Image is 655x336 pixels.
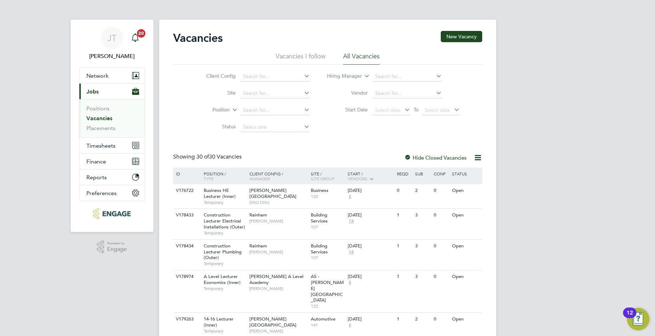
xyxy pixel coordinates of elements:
span: 14 [348,218,355,224]
span: 14 [348,249,355,255]
div: Open [450,270,481,283]
a: Placements [86,125,116,131]
span: 120 [311,194,344,199]
span: Business [311,187,328,193]
div: Status [450,168,481,180]
input: Select one [241,122,310,132]
div: Showing [173,153,243,161]
span: Timesheets [86,142,116,149]
span: 141 [311,322,344,328]
input: Search for... [373,72,442,82]
label: Hide Closed Vacancies [404,154,467,161]
button: Jobs [79,84,145,99]
div: Jobs [79,99,145,137]
a: JT[PERSON_NAME] [79,27,145,60]
div: 1 [395,209,413,222]
span: Building Services [311,212,328,224]
button: Timesheets [79,138,145,153]
div: 1 [395,240,413,253]
label: Start Date [327,106,368,113]
span: Manager [249,176,270,181]
span: Select date [425,107,450,113]
span: JT [107,33,117,43]
span: Temporary [204,261,246,266]
span: Temporary [204,200,246,205]
span: 20 [137,29,145,38]
span: Jobs [86,88,99,95]
div: Open [450,184,481,197]
div: 0 [432,184,450,197]
span: Finance [86,158,106,165]
span: To [412,105,421,114]
div: [DATE] [348,243,393,249]
h2: Vacancies [173,31,223,45]
span: Network [86,72,109,79]
div: [DATE] [348,316,393,322]
span: 30 of [196,153,209,160]
div: 1 [395,270,413,283]
nav: Main navigation [71,20,153,232]
span: A Level Lecturer Economics (Inner) [204,273,241,285]
div: Start / [346,168,395,185]
div: [DATE] [348,188,393,194]
div: 2 [413,184,432,197]
span: [PERSON_NAME] [249,328,307,334]
button: Network [79,68,145,83]
input: Search for... [241,105,310,115]
div: V178433 [174,209,199,222]
div: 0 [432,313,450,326]
img: huntereducation-logo-retina.png [93,208,131,219]
button: Finance [79,154,145,169]
span: Temporary [204,328,246,334]
span: 122 [311,303,344,309]
span: 107 [311,255,344,260]
div: Open [450,313,481,326]
button: Reports [79,169,145,185]
span: Automotive [311,316,335,322]
span: Reports [86,174,107,181]
span: Type [204,176,214,181]
label: Vendor [327,90,368,96]
div: 3 [413,270,432,283]
input: Search for... [241,72,310,82]
div: Client Config / [248,168,309,185]
div: [DATE] [348,274,393,280]
span: DNU DNU [249,200,307,205]
label: Site [195,90,236,96]
a: 20 [128,27,142,49]
div: Position / [198,168,248,185]
div: V176722 [174,184,199,197]
span: 30 Vacancies [196,153,242,160]
a: Vacancies [86,115,112,122]
span: 6 [348,322,352,328]
label: Hiring Manager [321,73,362,80]
span: 8 [348,280,352,286]
div: 3 [413,240,432,253]
label: Position [189,106,230,114]
span: Rainham [249,243,267,249]
span: Powered by [107,240,127,246]
button: New Vacancy [441,31,482,42]
div: Reqd [395,168,413,180]
div: Open [450,240,481,253]
span: Joe Turner [79,52,145,60]
a: Positions [86,105,110,112]
div: [DATE] [348,212,393,218]
span: Preferences [86,190,117,196]
div: ID [174,168,199,180]
span: [PERSON_NAME][GEOGRAPHIC_DATA] [249,316,296,328]
span: [PERSON_NAME][GEOGRAPHIC_DATA] [249,187,296,199]
div: 1 [395,313,413,326]
div: Open [450,209,481,222]
div: 0 [395,184,413,197]
span: Engage [107,246,127,252]
div: 12 [627,313,633,322]
span: [PERSON_NAME] A Level Academy [249,273,303,285]
span: Temporary [204,230,246,236]
span: 6 [348,194,352,200]
div: Sub [413,168,432,180]
span: Business HE Lecturer (Inner) [204,187,236,199]
span: Select date [375,107,400,113]
div: 0 [432,240,450,253]
input: Search for... [373,89,442,98]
